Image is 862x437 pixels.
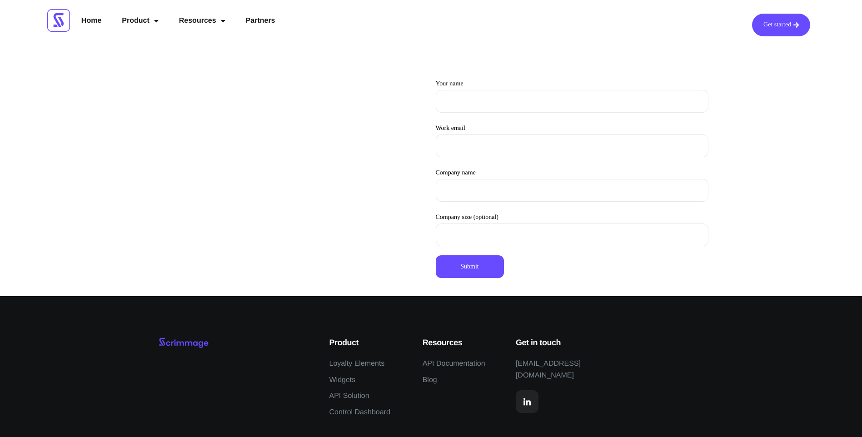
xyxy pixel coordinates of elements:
img: Scrimmage Square Icon Logo [47,9,70,32]
input: Work email [436,134,708,157]
h5: Product [329,337,409,349]
a: Control Dashboard [329,407,390,418]
a: API Documentation [423,358,485,370]
a: [EMAIL_ADDRESS][DOMAIN_NAME] [516,358,628,381]
label: Company size (optional) [436,214,708,246]
a: Partners [239,14,282,28]
a: Widgets [329,374,356,386]
a: Home [75,14,108,28]
h5: Get in touch [516,337,628,349]
nav: Menu [75,14,282,28]
input: Your name [436,90,708,113]
input: Company name [436,179,708,202]
a: Loyalty Elements [329,358,385,370]
a: LinkedIn [516,390,538,413]
label: Company name [436,169,708,202]
a: Product [115,14,165,28]
a: API Solution [329,390,369,402]
a: Get started [752,14,810,36]
label: Work email [436,125,708,157]
input: Submit [436,255,504,278]
form: Contact form [436,77,708,278]
img: Scrimmage Logo [159,337,209,349]
span: Get started [763,22,791,28]
label: Your name [436,80,708,113]
input: Company size (optional) [436,223,708,246]
h5: Resources [423,337,502,349]
a: Blog [423,374,437,386]
a: Resources [172,14,232,28]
